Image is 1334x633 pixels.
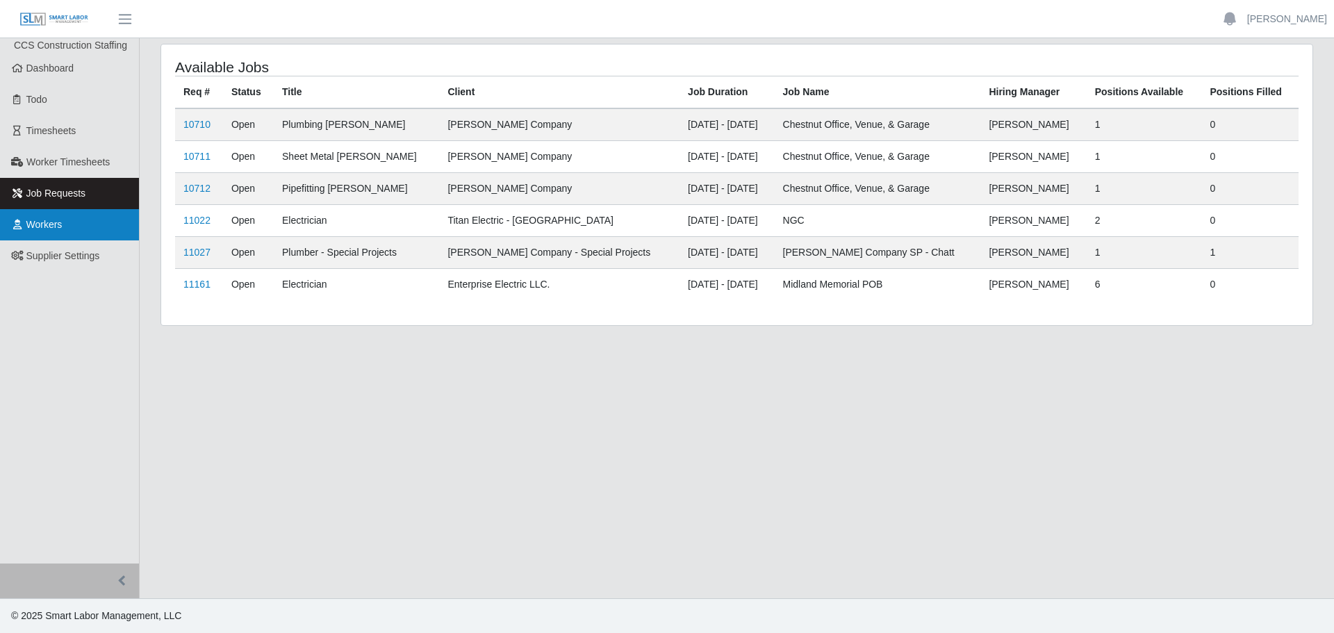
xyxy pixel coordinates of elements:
[183,215,211,226] a: 11022
[183,151,211,162] a: 10711
[274,141,439,173] td: Sheet Metal [PERSON_NAME]
[274,76,439,109] th: Title
[175,76,223,109] th: Req #
[439,237,680,269] td: [PERSON_NAME] Company - Special Projects
[274,237,439,269] td: Plumber - Special Projects
[680,237,774,269] td: [DATE] - [DATE]
[26,63,74,74] span: Dashboard
[775,237,981,269] td: [PERSON_NAME] Company SP - Chatt
[1087,76,1202,109] th: Positions Available
[14,40,127,51] span: CCS Construction Staffing
[223,237,274,269] td: Open
[223,269,274,301] td: Open
[1087,205,1202,237] td: 2
[26,125,76,136] span: Timesheets
[980,205,1086,237] td: [PERSON_NAME]
[680,141,774,173] td: [DATE] - [DATE]
[439,141,680,173] td: [PERSON_NAME] Company
[1201,237,1299,269] td: 1
[1201,141,1299,173] td: 0
[26,250,100,261] span: Supplier Settings
[19,12,89,27] img: SLM Logo
[439,108,680,141] td: [PERSON_NAME] Company
[223,108,274,141] td: Open
[274,173,439,205] td: Pipefitting [PERSON_NAME]
[980,108,1086,141] td: [PERSON_NAME]
[183,279,211,290] a: 11161
[775,108,981,141] td: Chestnut Office, Venue, & Garage
[26,219,63,230] span: Workers
[223,173,274,205] td: Open
[680,173,774,205] td: [DATE] - [DATE]
[223,205,274,237] td: Open
[274,108,439,141] td: Plumbing [PERSON_NAME]
[183,247,211,258] a: 11027
[274,205,439,237] td: Electrician
[274,269,439,301] td: Electrician
[1247,12,1327,26] a: [PERSON_NAME]
[26,188,86,199] span: Job Requests
[1201,269,1299,301] td: 0
[439,76,680,109] th: Client
[439,205,680,237] td: Titan Electric - [GEOGRAPHIC_DATA]
[183,119,211,130] a: 10710
[1087,141,1202,173] td: 1
[980,76,1086,109] th: Hiring Manager
[1087,237,1202,269] td: 1
[775,205,981,237] td: NGC
[980,141,1086,173] td: [PERSON_NAME]
[1201,173,1299,205] td: 0
[439,173,680,205] td: [PERSON_NAME] Company
[980,269,1086,301] td: [PERSON_NAME]
[1087,173,1202,205] td: 1
[1201,108,1299,141] td: 0
[175,58,631,76] h4: Available Jobs
[1201,205,1299,237] td: 0
[775,141,981,173] td: Chestnut Office, Venue, & Garage
[223,141,274,173] td: Open
[680,76,774,109] th: Job Duration
[439,269,680,301] td: Enterprise Electric LLC.
[680,269,774,301] td: [DATE] - [DATE]
[680,108,774,141] td: [DATE] - [DATE]
[980,173,1086,205] td: [PERSON_NAME]
[26,94,47,105] span: Todo
[223,76,274,109] th: Status
[1201,76,1299,109] th: Positions Filled
[980,237,1086,269] td: [PERSON_NAME]
[1087,108,1202,141] td: 1
[183,183,211,194] a: 10712
[775,173,981,205] td: Chestnut Office, Venue, & Garage
[680,205,774,237] td: [DATE] - [DATE]
[1087,269,1202,301] td: 6
[26,156,110,167] span: Worker Timesheets
[775,76,981,109] th: Job Name
[11,610,181,621] span: © 2025 Smart Labor Management, LLC
[775,269,981,301] td: Midland Memorial POB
